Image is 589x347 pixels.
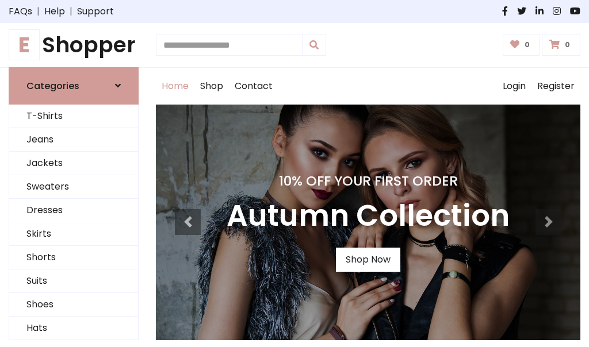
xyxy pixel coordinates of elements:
[336,248,400,272] a: Shop Now
[522,40,533,50] span: 0
[32,5,44,18] span: |
[531,68,580,105] a: Register
[9,105,138,128] a: T-Shirts
[497,68,531,105] a: Login
[9,199,138,222] a: Dresses
[9,222,138,246] a: Skirts
[542,34,580,56] a: 0
[9,32,139,58] h1: Shopper
[9,269,138,293] a: Suits
[44,5,65,18] a: Help
[26,80,79,91] h6: Categories
[9,5,32,18] a: FAQs
[9,128,138,152] a: Jeans
[229,68,278,105] a: Contact
[9,175,138,199] a: Sweaters
[194,68,229,105] a: Shop
[9,32,139,58] a: EShopper
[65,5,77,18] span: |
[9,29,40,60] span: E
[9,152,138,175] a: Jackets
[77,5,114,18] a: Support
[9,67,139,105] a: Categories
[503,34,540,56] a: 0
[227,173,510,189] h4: 10% Off Your First Order
[9,246,138,269] a: Shorts
[9,293,138,317] a: Shoes
[9,317,138,340] a: Hats
[562,40,573,50] span: 0
[227,198,510,234] h3: Autumn Collection
[156,68,194,105] a: Home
